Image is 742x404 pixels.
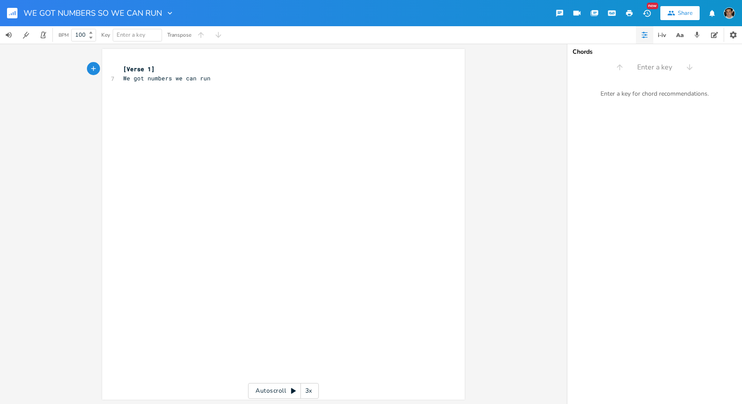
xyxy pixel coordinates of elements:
div: Share [678,9,693,17]
button: Share [660,6,700,20]
span: Enter a key [637,62,672,73]
div: 3x [301,383,317,399]
div: Key [101,32,110,38]
span: We got numbers we can run [123,74,211,82]
div: BPM [59,33,69,38]
button: New [638,5,656,21]
span: [Verse 1] [123,65,155,73]
div: New [647,3,658,9]
div: Transpose [167,32,191,38]
div: Chords [573,49,737,55]
div: Autoscroll [248,383,319,399]
img: John Pick [724,7,735,19]
span: WE GOT NUMBERS SO WE CAN RUN [24,9,162,17]
div: Enter a key for chord recommendations. [567,85,742,103]
span: Enter a key [117,31,145,39]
